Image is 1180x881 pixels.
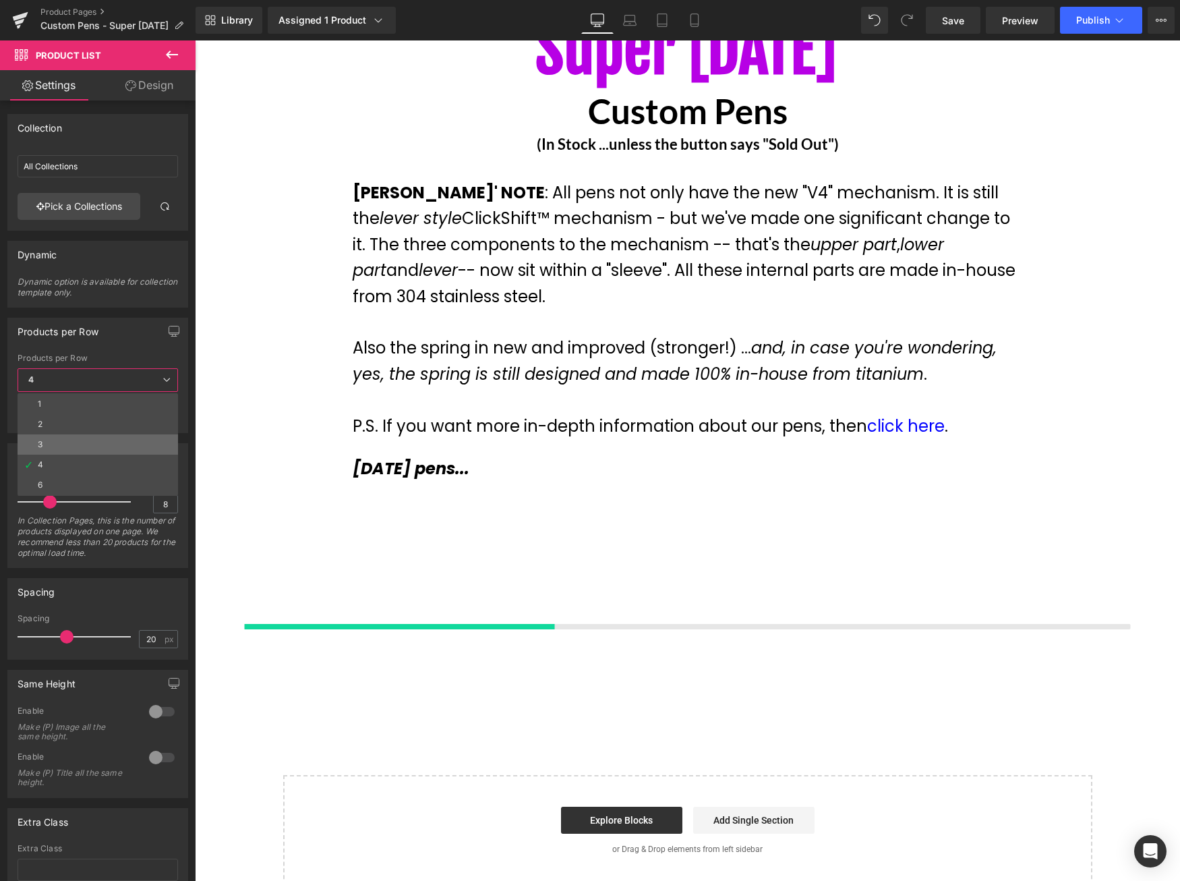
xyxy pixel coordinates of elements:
[18,241,57,260] div: Dynamic
[165,635,176,644] span: px
[893,7,920,34] button: Redo
[18,193,140,220] a: Pick a Collections
[38,440,42,449] div: 3
[18,353,178,363] div: Products per Row
[18,751,136,766] div: Enable
[861,7,888,34] button: Undo
[18,722,134,741] div: Make (P) Image all the same height.
[646,7,678,34] a: Tablet
[18,318,98,337] div: Products per Row
[196,7,262,34] a: New Library
[38,460,43,470] div: 4
[40,7,196,18] a: Product Pages
[1002,13,1038,28] span: Preview
[18,277,178,307] div: Dynamic option is available for collection template only.
[1060,7,1142,34] button: Publish
[18,768,134,787] div: Make (P) Title all the same height.
[38,399,41,409] div: 1
[1148,7,1175,34] button: More
[18,614,178,623] div: Spacing
[986,7,1055,34] a: Preview
[18,844,178,853] div: Extra Class
[18,809,68,828] div: Extra Class
[678,7,711,34] a: Mobile
[100,70,198,101] a: Design
[18,579,55,598] div: Spacing
[221,14,253,26] span: Library
[581,7,614,34] a: Desktop
[38,420,42,429] div: 2
[28,374,34,385] b: 4
[18,671,76,689] div: Same Height
[18,706,136,720] div: Enable
[18,115,62,134] div: Collection
[38,480,42,490] div: 6
[36,50,101,61] span: Product List
[40,20,169,31] span: Custom Pens - Super [DATE]
[278,13,385,27] div: Assigned 1 Product
[1134,835,1167,868] div: Open Intercom Messenger
[942,13,964,28] span: Save
[614,7,646,34] a: Laptop
[18,515,178,567] div: In Collection Pages, this is the number of products displayed on one page. We recommend less than...
[1076,15,1110,26] span: Publish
